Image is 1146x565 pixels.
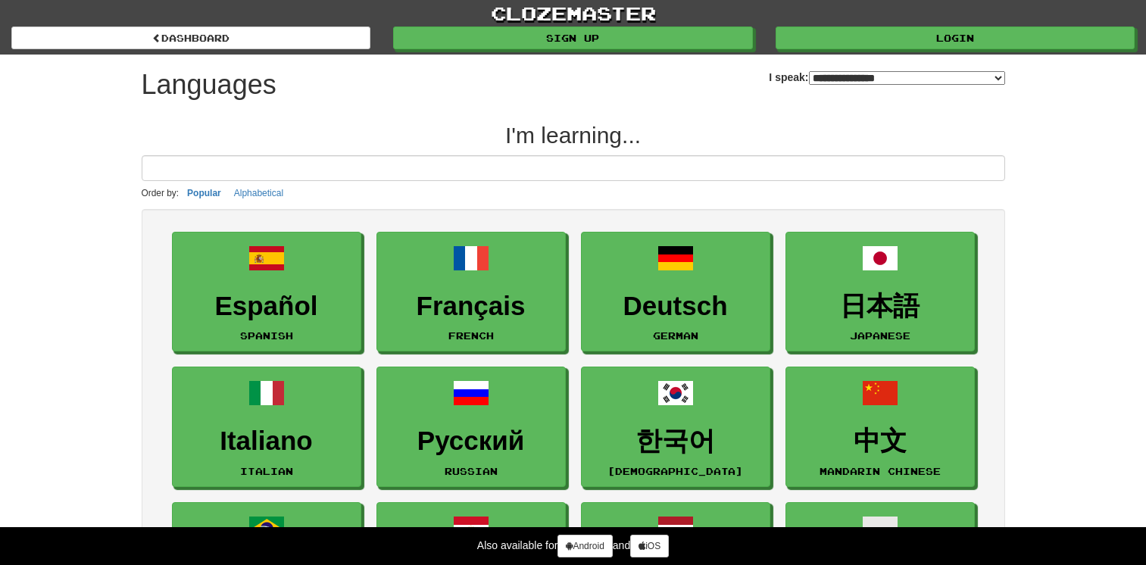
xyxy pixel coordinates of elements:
a: Sign up [393,27,752,49]
h3: 한국어 [589,426,762,456]
a: 한국어[DEMOGRAPHIC_DATA] [581,367,770,487]
label: I speak: [769,70,1004,85]
small: Italian [240,466,293,476]
small: German [653,330,698,341]
a: EspañolSpanish [172,232,361,352]
small: French [448,330,494,341]
select: I speak: [809,71,1005,85]
a: ItalianoItalian [172,367,361,487]
small: Order by: [142,188,180,198]
a: РусскийRussian [376,367,566,487]
a: Android [557,535,612,557]
small: [DEMOGRAPHIC_DATA] [607,466,743,476]
a: Login [776,27,1135,49]
small: Mandarin Chinese [820,466,941,476]
h2: I'm learning... [142,123,1005,148]
h3: 中文 [794,426,966,456]
small: Spanish [240,330,293,341]
a: DeutschGerman [581,232,770,352]
h3: Русский [385,426,557,456]
button: Popular [183,185,226,201]
h3: Italiano [180,426,353,456]
h1: Languages [142,70,276,100]
small: Japanese [850,330,910,341]
a: 日本語Japanese [785,232,975,352]
h3: Français [385,292,557,321]
h3: Español [180,292,353,321]
a: FrançaisFrench [376,232,566,352]
small: Russian [445,466,498,476]
h3: Deutsch [589,292,762,321]
button: Alphabetical [230,185,288,201]
h3: 日本語 [794,292,966,321]
a: iOS [630,535,669,557]
a: 中文Mandarin Chinese [785,367,975,487]
a: dashboard [11,27,370,49]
